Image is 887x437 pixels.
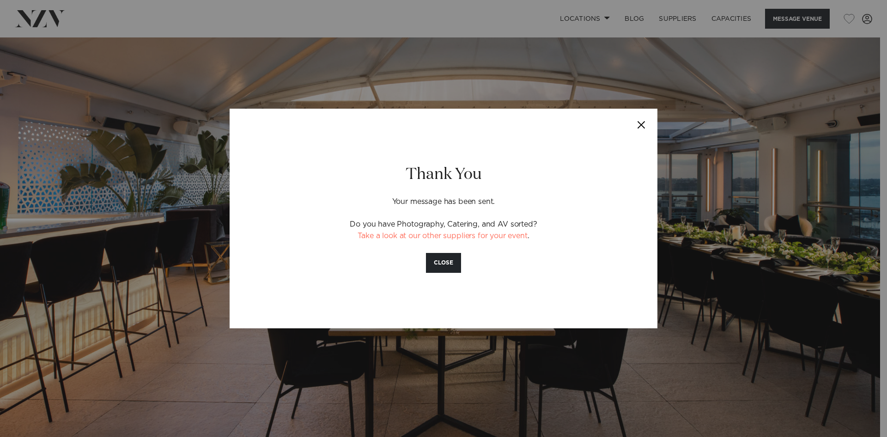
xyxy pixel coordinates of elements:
a: Take a look at our other suppliers for your event [358,232,527,240]
p: Do you have Photography, Catering, and AV sorted? . [282,219,605,242]
p: Your message has been sent. [282,185,605,208]
h2: Thank You [282,164,605,185]
button: CLOSE [426,253,461,273]
button: Close [625,109,657,141]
